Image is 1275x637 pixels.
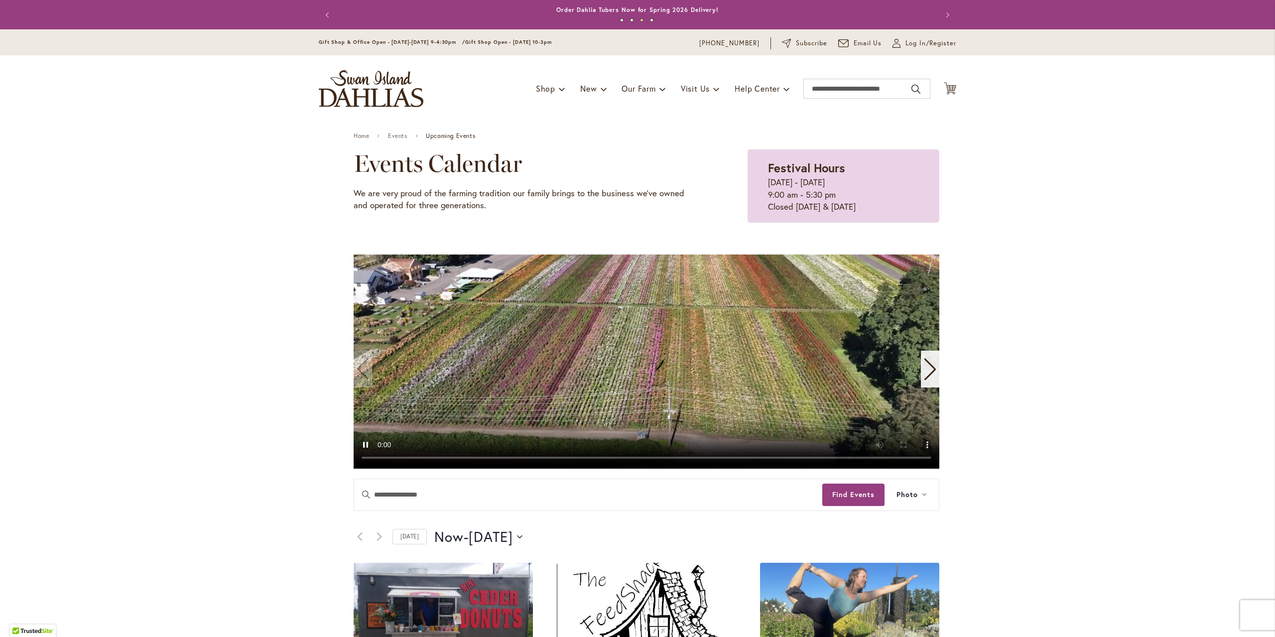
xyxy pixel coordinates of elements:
[373,531,385,543] a: Next Events
[536,83,555,94] span: Shop
[892,38,956,48] a: Log In/Register
[768,176,919,213] p: [DATE] - [DATE] 9:00 am - 5:30 pm Closed [DATE] & [DATE]
[434,527,464,547] span: Now
[622,83,655,94] span: Our Farm
[905,38,956,48] span: Log In/Register
[650,18,653,22] button: 4 of 4
[838,38,882,48] a: Email Us
[354,531,366,543] a: Previous Events
[392,529,427,544] a: Click to select today's date
[354,187,698,212] p: We are very proud of the farming tradition our family brings to the business we've owned and oper...
[854,38,882,48] span: Email Us
[556,6,719,13] a: Order Dahlia Tubers Now for Spring 2026 Delivery!
[735,83,780,94] span: Help Center
[768,160,845,176] strong: Festival Hours
[896,489,918,501] span: Photo
[465,39,552,45] span: Gift Shop Open - [DATE] 10-3pm
[319,70,423,107] a: store logo
[388,132,407,139] a: Events
[464,527,469,547] span: -
[796,38,827,48] span: Subscribe
[640,18,643,22] button: 3 of 4
[354,149,698,177] h2: Events Calendar
[681,83,710,94] span: Visit Us
[620,18,624,22] button: 1 of 4
[7,602,35,630] iframe: Launch Accessibility Center
[319,39,465,45] span: Gift Shop & Office Open - [DATE]-[DATE] 9-4:30pm /
[936,5,956,25] button: Next
[354,132,369,139] a: Home
[630,18,634,22] button: 2 of 4
[885,479,939,510] button: Photo
[354,255,939,469] swiper-slide: 1 / 11
[354,479,822,510] input: Enter Keyword. Search for events by Keyword.
[822,484,885,506] button: Find Events
[782,38,827,48] a: Subscribe
[580,83,597,94] span: New
[469,527,513,547] span: [DATE]
[426,132,475,139] span: Upcoming Events
[434,527,522,547] button: Click to toggle datepicker
[319,5,339,25] button: Previous
[699,38,760,48] a: [PHONE_NUMBER]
